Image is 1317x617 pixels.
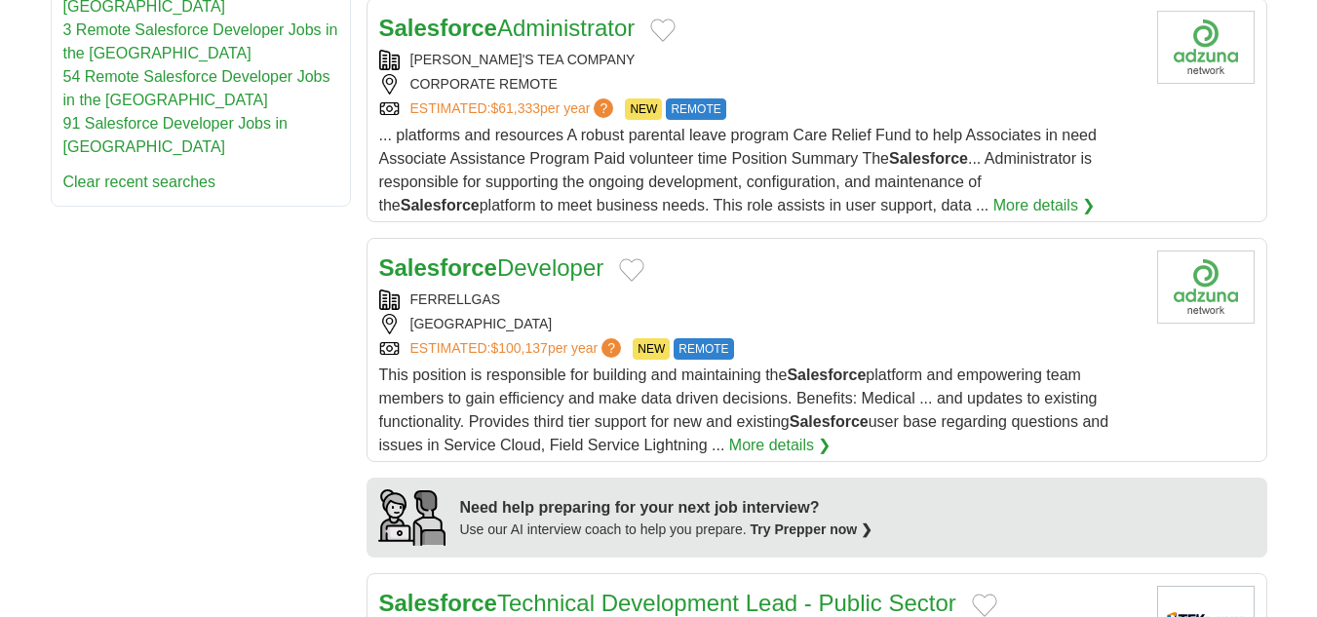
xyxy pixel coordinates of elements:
[650,19,676,42] button: Add to favorite jobs
[410,98,618,120] a: ESTIMATED:$61,333per year?
[594,98,613,118] span: ?
[379,590,956,616] a: SalesforceTechnical Development Lead - Public Sector
[490,340,547,356] span: $100,137
[460,496,873,520] div: Need help preparing for your next job interview?
[379,254,604,281] a: SalesforceDeveloper
[379,289,1142,310] div: FERRELLGAS
[63,174,216,190] a: Clear recent searches
[619,258,644,282] button: Add to favorite jobs
[729,434,832,457] a: More details ❯
[63,68,330,108] a: 54 Remote Salesforce Developer Jobs in the [GEOGRAPHIC_DATA]
[379,15,636,41] a: SalesforceAdministrator
[63,115,288,155] a: 91 Salesforce Developer Jobs in [GEOGRAPHIC_DATA]
[401,197,480,213] strong: Salesforce
[751,521,873,537] a: Try Prepper now ❯
[490,100,540,116] span: $61,333
[972,594,997,617] button: Add to favorite jobs
[379,74,1142,95] div: CORPORATE REMOTE
[790,413,869,430] strong: Salesforce
[1157,11,1255,84] img: Company logo
[379,50,1142,70] div: [PERSON_NAME]'S TEA COMPANY
[601,338,621,358] span: ?
[379,254,497,281] strong: Salesforce
[889,150,968,167] strong: Salesforce
[787,366,866,383] strong: Salesforce
[633,338,670,360] span: NEW
[674,338,733,360] span: REMOTE
[460,520,873,540] div: Use our AI interview coach to help you prepare.
[379,590,497,616] strong: Salesforce
[379,127,1097,213] span: ... platforms and resources A robust parental leave program Care Relief Fund to help Associates i...
[379,15,497,41] strong: Salesforce
[1157,251,1255,324] img: Company logo
[379,366,1109,453] span: This position is responsible for building and maintaining the platform and empowering team member...
[379,314,1142,334] div: [GEOGRAPHIC_DATA]
[410,338,626,360] a: ESTIMATED:$100,137per year?
[666,98,725,120] span: REMOTE
[993,194,1096,217] a: More details ❯
[63,21,338,61] a: 3 Remote Salesforce Developer Jobs in the [GEOGRAPHIC_DATA]
[625,98,662,120] span: NEW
